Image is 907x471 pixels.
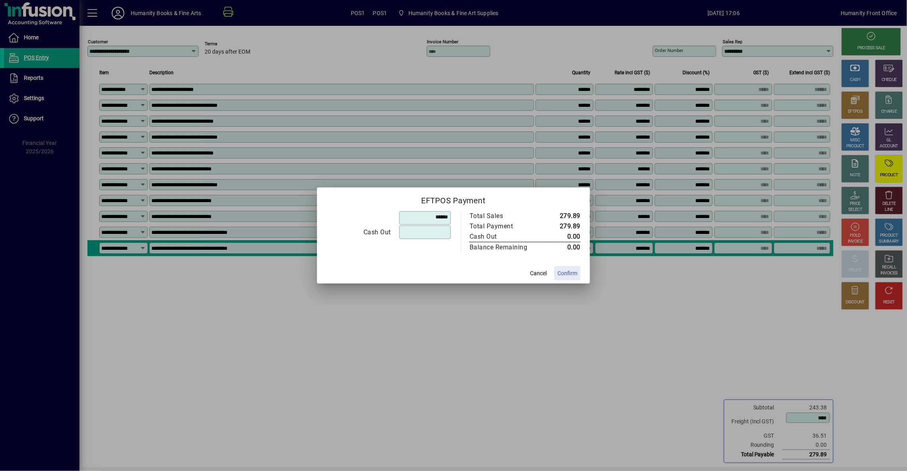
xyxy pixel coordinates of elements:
[317,187,590,210] h2: EFTPOS Payment
[544,211,580,221] td: 279.89
[469,221,544,232] td: Total Payment
[544,242,580,253] td: 0.00
[530,269,547,278] span: Cancel
[554,266,580,280] button: Confirm
[544,221,580,232] td: 279.89
[327,228,391,237] div: Cash Out
[469,211,544,221] td: Total Sales
[557,269,577,278] span: Confirm
[470,243,536,252] div: Balance Remaining
[526,266,551,280] button: Cancel
[470,232,536,241] div: Cash Out
[544,232,580,242] td: 0.00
